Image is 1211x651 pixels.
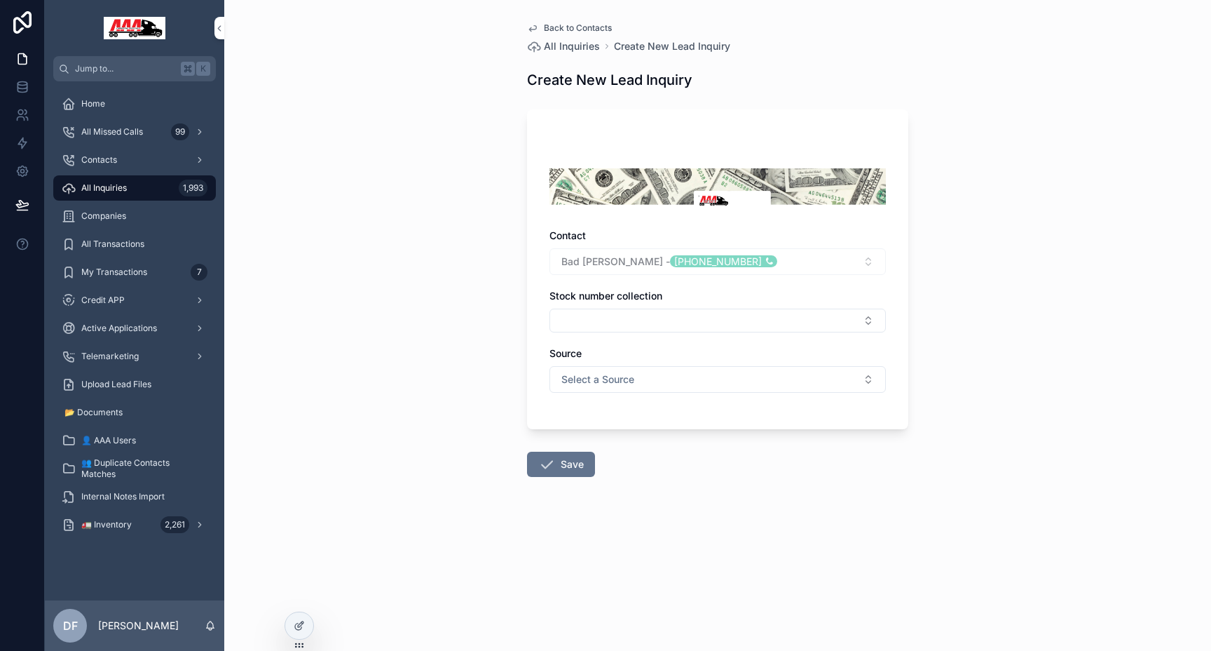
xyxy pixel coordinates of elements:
[53,512,216,537] a: 🚛 Inventory2,261
[53,484,216,509] a: Internal Notes Import
[53,260,216,285] a: My Transactions7
[53,316,216,341] a: Active Applications
[98,619,179,633] p: [PERSON_NAME]
[549,366,886,393] button: Select Button
[81,519,132,530] span: 🚛 Inventory
[81,295,125,306] span: Credit APP
[527,22,612,34] a: Back to Contacts
[53,456,216,481] a: 👥 Duplicate Contacts Matches
[198,63,209,74] span: K
[81,154,117,166] span: Contacts
[53,175,216,201] a: All Inquiries1,993
[53,147,216,173] a: Contacts
[81,457,202,480] span: 👥 Duplicate Contacts Matches
[75,63,175,74] span: Jump to...
[527,452,595,477] button: Save
[53,56,216,81] button: Jump to...K
[191,264,207,281] div: 7
[53,119,216,145] a: All Missed Calls99
[64,407,123,418] span: 📂 Documents
[81,210,126,222] span: Companies
[171,123,189,140] div: 99
[81,267,147,278] span: My Transactions
[45,81,224,556] div: scrollable content
[53,91,216,116] a: Home
[561,373,634,387] span: Select a Source
[81,182,127,194] span: All Inquiries
[53,400,216,425] a: 📂 Documents
[549,290,662,302] span: Stock number collection
[53,372,216,397] a: Upload Lead Files
[81,351,139,362] span: Telemarketing
[53,288,216,313] a: Credit APP
[544,22,612,34] span: Back to Contacts
[81,239,144,250] span: All Transactions
[614,39,730,53] a: Create New Lead Inquiry
[549,309,886,333] button: Select Button
[53,231,216,257] a: All Transactions
[53,428,216,453] a: 👤 AAA Users
[527,70,692,90] h1: Create New Lead Inquiry
[81,435,136,446] span: 👤 AAA Users
[549,168,886,206] img: 29688-Screenshot_10.png
[544,39,600,53] span: All Inquiries
[63,617,78,634] span: DF
[53,203,216,229] a: Companies
[81,323,157,334] span: Active Applications
[81,379,151,390] span: Upload Lead Files
[549,347,582,359] span: Source
[549,229,586,241] span: Contact
[81,491,165,502] span: Internal Notes Import
[179,180,207,196] div: 1,993
[53,344,216,369] a: Telemarketing
[81,126,143,137] span: All Missed Calls
[104,17,165,39] img: App logo
[527,39,600,53] a: All Inquiries
[81,98,105,109] span: Home
[160,516,189,533] div: 2,261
